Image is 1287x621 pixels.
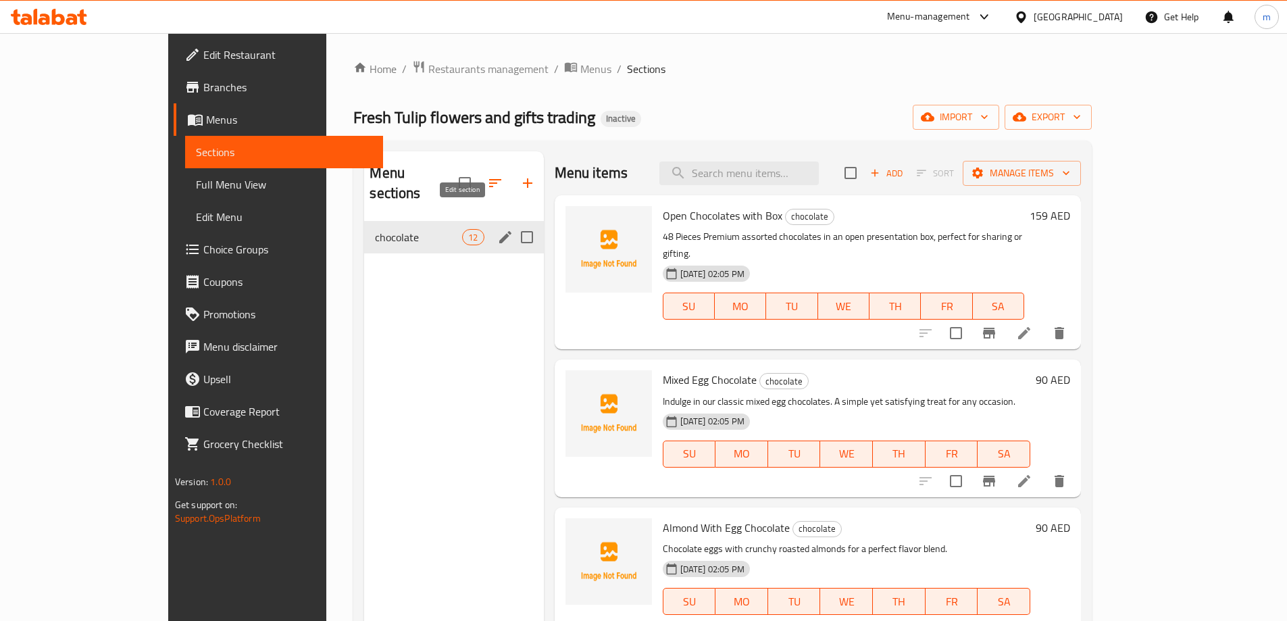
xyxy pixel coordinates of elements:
[663,393,1031,410] p: Indulge in our classic mixed egg chocolates. A simple yet satisfying treat for any occasion.
[203,339,372,355] span: Menu disclaimer
[203,47,372,63] span: Edit Restaurant
[1034,9,1123,24] div: [GEOGRAPHIC_DATA]
[715,588,768,615] button: MO
[174,428,383,460] a: Grocery Checklist
[973,293,1024,320] button: SA
[978,588,1030,615] button: SA
[818,293,869,320] button: WE
[1036,518,1070,537] h6: 90 AED
[766,293,817,320] button: TU
[786,209,834,224] span: chocolate
[495,227,515,247] button: edit
[185,168,383,201] a: Full Menu View
[375,229,462,245] span: chocolate
[820,441,873,468] button: WE
[768,441,821,468] button: TU
[675,415,750,428] span: [DATE] 02:05 PM
[185,136,383,168] a: Sections
[663,588,716,615] button: SU
[353,102,595,132] span: Fresh Tulip flowers and gifts trading
[462,229,484,245] div: items
[669,444,711,464] span: SU
[926,588,978,615] button: FR
[174,39,383,71] a: Edit Restaurant
[826,592,867,612] span: WE
[663,370,757,390] span: Mixed Egg Chocolate
[942,467,970,495] span: Select to update
[793,521,841,537] span: chocolate
[878,592,920,612] span: TH
[370,163,458,203] h2: Menu sections
[203,241,372,257] span: Choice Groups
[463,231,483,244] span: 12
[196,176,372,193] span: Full Menu View
[721,444,763,464] span: MO
[826,444,867,464] span: WE
[792,521,842,537] div: chocolate
[669,297,709,316] span: SU
[973,465,1005,497] button: Branch-specific-item
[203,403,372,420] span: Coverage Report
[768,588,821,615] button: TU
[174,330,383,363] a: Menu disclaimer
[174,103,383,136] a: Menus
[908,163,963,184] span: Select section first
[175,473,208,491] span: Version:
[669,592,711,612] span: SU
[364,221,543,253] div: chocolate12edit
[1263,9,1271,24] span: m
[617,61,622,77] li: /
[627,61,665,77] span: Sections
[978,441,1030,468] button: SA
[774,592,815,612] span: TU
[174,233,383,266] a: Choice Groups
[663,518,790,538] span: Almond With Egg Chocolate
[203,274,372,290] span: Coupons
[565,370,652,457] img: Mixed Egg Chocolate
[412,60,549,78] a: Restaurants management
[824,297,864,316] span: WE
[206,111,372,128] span: Menus
[663,293,715,320] button: SU
[924,109,988,126] span: import
[203,79,372,95] span: Branches
[774,444,815,464] span: TU
[931,444,973,464] span: FR
[174,363,383,395] a: Upsell
[675,268,750,280] span: [DATE] 02:05 PM
[721,592,763,612] span: MO
[978,297,1019,316] span: SA
[869,293,921,320] button: TH
[720,297,761,316] span: MO
[875,297,915,316] span: TH
[963,161,1081,186] button: Manage items
[772,297,812,316] span: TU
[428,61,549,77] span: Restaurants management
[174,395,383,428] a: Coverage Report
[663,205,782,226] span: Open Chocolates with Box
[185,201,383,233] a: Edit Menu
[364,216,543,259] nav: Menu sections
[1036,370,1070,389] h6: 90 AED
[715,293,766,320] button: MO
[759,373,809,389] div: chocolate
[1030,206,1070,225] h6: 159 AED
[865,163,908,184] button: Add
[675,563,750,576] span: [DATE] 02:05 PM
[601,113,641,124] span: Inactive
[663,441,716,468] button: SU
[659,162,819,185] input: search
[511,167,544,199] button: Add section
[1005,105,1092,130] button: export
[974,165,1070,182] span: Manage items
[565,518,652,605] img: Almond With Egg Chocolate
[1043,465,1076,497] button: delete
[760,374,808,389] span: chocolate
[983,444,1025,464] span: SA
[174,298,383,330] a: Promotions
[174,266,383,298] a: Coupons
[873,588,926,615] button: TH
[873,441,926,468] button: TH
[554,61,559,77] li: /
[926,297,967,316] span: FR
